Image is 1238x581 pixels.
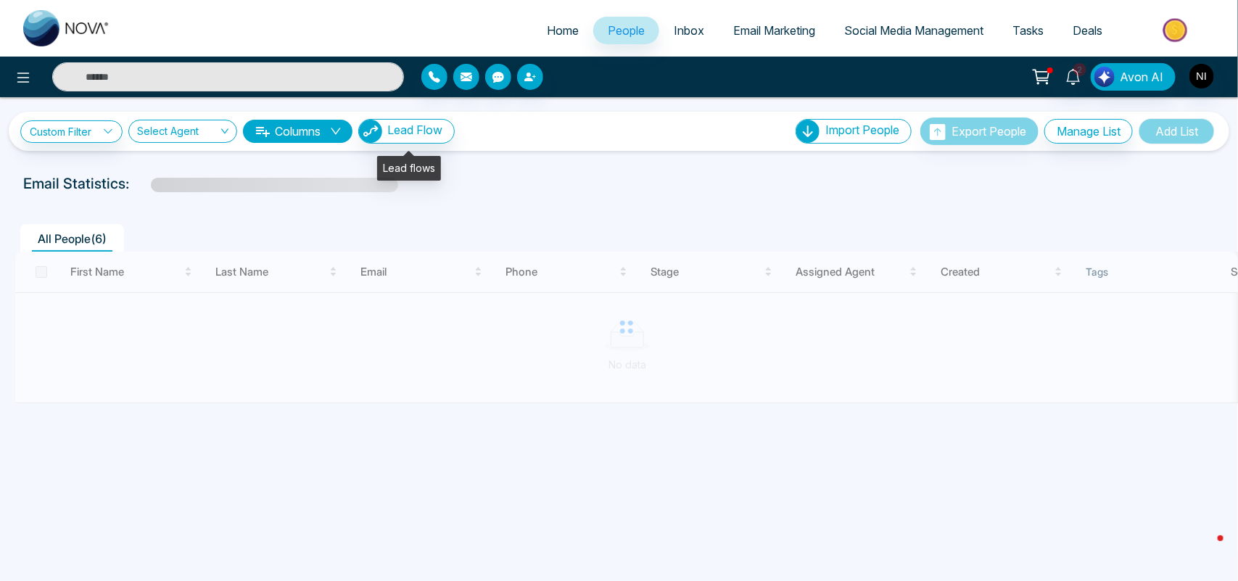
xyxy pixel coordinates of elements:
[32,231,112,246] span: All People ( 6 )
[1189,64,1214,88] img: User Avatar
[1189,532,1223,566] iframe: Intercom live chat
[674,23,704,38] span: Inbox
[659,17,719,44] a: Inbox
[1012,23,1044,38] span: Tasks
[358,119,455,144] button: Lead Flow
[920,118,1039,145] button: Export People
[359,120,382,143] img: Lead Flow
[547,23,579,38] span: Home
[719,17,830,44] a: Email Marketing
[1124,14,1229,46] img: Market-place.gif
[830,17,998,44] a: Social Media Management
[1058,17,1117,44] a: Deals
[608,23,645,38] span: People
[593,17,659,44] a: People
[998,17,1058,44] a: Tasks
[23,173,129,194] p: Email Statistics:
[844,23,983,38] span: Social Media Management
[952,124,1026,139] span: Export People
[733,23,815,38] span: Email Marketing
[532,17,593,44] a: Home
[387,123,442,137] span: Lead Flow
[377,156,441,181] div: Lead flows
[1073,23,1102,38] span: Deals
[243,120,352,143] button: Columnsdown
[352,119,455,144] a: Lead FlowLead Flow
[330,125,342,137] span: down
[1056,63,1091,88] a: 2
[1073,63,1086,76] span: 2
[825,123,899,137] span: Import People
[20,120,123,143] a: Custom Filter
[1094,67,1115,87] img: Lead Flow
[1091,63,1176,91] button: Avon AI
[23,10,110,46] img: Nova CRM Logo
[1120,68,1163,86] span: Avon AI
[1044,119,1133,144] button: Manage List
